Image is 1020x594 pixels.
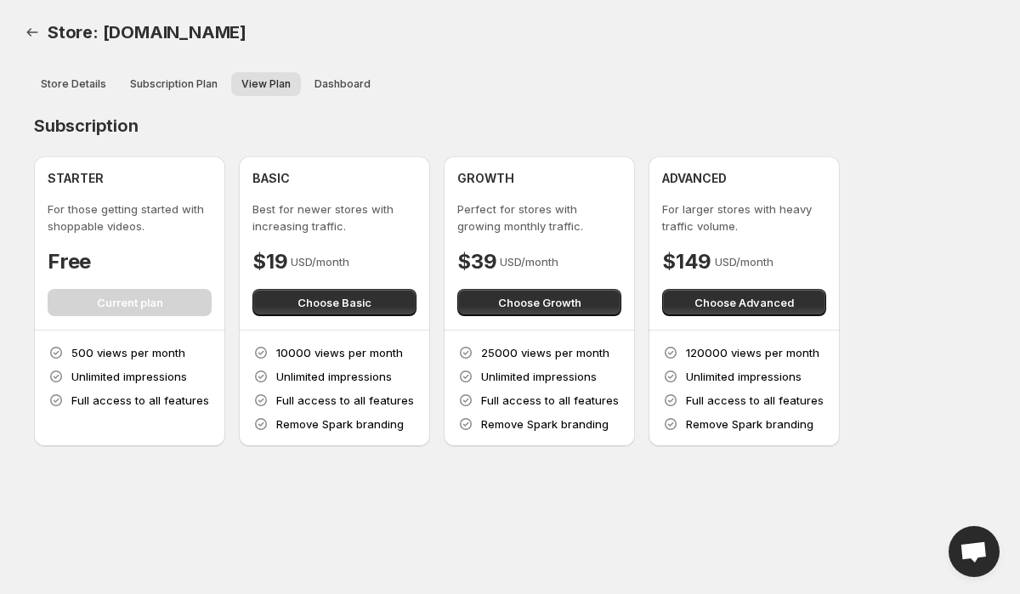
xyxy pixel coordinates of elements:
h4: BASIC [252,170,290,187]
p: USD/month [500,253,558,270]
a: Back [20,20,44,44]
button: Choose Basic [252,289,416,316]
span: Store: [DOMAIN_NAME] [48,22,246,42]
p: Remove Spark branding [481,416,609,433]
button: Choose Growth [457,289,621,316]
p: Full access to all features [71,392,209,409]
span: Store Details [41,77,106,91]
span: Subscription Plan [130,77,218,91]
h4: $39 [457,248,496,275]
p: 500 views per month [71,344,185,361]
button: Dashboard [304,72,381,96]
p: Unlimited impressions [481,368,597,385]
p: Remove Spark branding [276,416,404,433]
p: For larger stores with heavy traffic volume. [662,201,826,235]
p: 25000 views per month [481,344,609,361]
button: View plan [231,72,301,96]
span: View Plan [241,77,291,91]
span: Dashboard [314,77,371,91]
p: USD/month [291,253,349,270]
h4: ADVANCED [662,170,727,187]
h4: $19 [252,248,287,275]
p: 120000 views per month [686,344,819,361]
p: Remove Spark branding [686,416,813,433]
p: Best for newer stores with increasing traffic. [252,201,416,235]
button: Store details [31,72,116,96]
button: Choose Advanced [662,289,826,316]
span: Choose Advanced [694,294,794,311]
span: Choose Growth [498,294,581,311]
h4: GROWTH [457,170,514,187]
p: Full access to all features [481,392,619,409]
span: Choose Basic [297,294,371,311]
p: For those getting started with shoppable videos. [48,201,212,235]
p: Full access to all features [276,392,414,409]
p: Unlimited impressions [71,368,187,385]
a: Open chat [949,526,1000,577]
h4: Free [48,248,91,275]
p: Unlimited impressions [276,368,392,385]
h4: Subscription [34,116,139,136]
p: Full access to all features [686,392,824,409]
h4: $149 [662,248,711,275]
h4: STARTER [48,170,104,187]
p: Perfect for stores with growing monthly traffic. [457,201,621,235]
button: Subscription plan [120,72,228,96]
p: Unlimited impressions [686,368,802,385]
p: USD/month [715,253,773,270]
p: 10000 views per month [276,344,403,361]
